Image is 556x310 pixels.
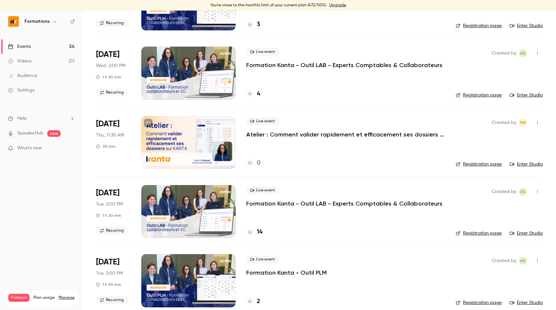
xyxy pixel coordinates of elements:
a: Upgrade [329,3,346,8]
span: Plan usage [33,295,55,300]
span: AC [520,188,526,196]
span: Created by [492,119,516,127]
span: Thu, 11:30 AM [96,132,124,138]
a: Enter Studio [510,161,543,168]
span: [DATE] [96,257,119,267]
span: Created by [492,49,516,57]
span: new [47,130,61,137]
a: Enter Studio [510,299,543,306]
div: Oct 28 Tue, 2:00 PM (Europe/Paris) [96,254,131,307]
div: Oct 28 Tue, 2:00 PM (Europe/Paris) [96,185,131,238]
span: What's new [17,145,42,152]
a: Enter Studio [510,230,543,237]
div: 1 h 30 min [96,74,121,80]
span: MR [520,119,526,127]
a: 2 [246,297,260,306]
iframe: Noticeable Trigger [67,145,75,151]
h4: 4 [257,90,260,98]
span: Recurring [96,19,128,27]
h4: 2 [257,297,260,306]
h4: 14 [257,228,262,237]
a: 0 [246,159,260,168]
span: Recurring [96,89,128,97]
span: Tue, 2:00 PM [96,270,123,277]
h4: 3 [257,20,260,29]
span: Live event [246,117,279,125]
div: Events [8,43,31,50]
a: Atelier : Comment valider rapidement et efficacement ses dossiers sur [PERSON_NAME] [246,131,445,138]
span: Marion Roquet [519,119,527,127]
li: help-dropdown-opener [8,115,75,122]
h6: Formations [24,18,50,25]
h4: 0 [257,159,260,168]
img: Formations [8,16,19,27]
span: AC [520,257,526,265]
div: 30 min [96,144,116,149]
span: Recurring [96,296,128,304]
a: Formation Kanta - Outil PLM [246,269,327,277]
a: Registration page [456,22,502,29]
a: Manage [59,295,74,300]
a: 14 [246,228,262,237]
span: Premium [8,294,29,302]
div: Oct 22 Wed, 2:00 PM (Europe/Paris) [96,47,131,99]
a: Registration page [456,299,502,306]
span: Anaïs Cachelou [519,49,527,57]
span: Anaïs Cachelou [519,257,527,265]
span: Anaïs Cachelou [519,188,527,196]
a: SpeakerHub [17,130,43,137]
a: Formation Kanta - Outil LAB - Experts Comptables & Collaborateurs [246,61,442,69]
span: Live event [246,255,279,263]
a: Enter Studio [510,92,543,98]
span: Recurring [96,227,128,235]
div: Audience [8,72,37,79]
div: Settings [8,87,34,94]
div: 1 h 30 min [96,213,121,218]
a: Registration page [456,230,502,237]
span: Help [17,115,27,122]
a: 4 [246,90,260,98]
a: 3 [246,20,260,29]
div: Oct 23 Thu, 11:30 AM (Europe/Paris) [96,116,131,169]
span: Tue, 2:00 PM [96,201,123,208]
span: Live event [246,186,279,194]
span: [DATE] [96,49,119,60]
span: [DATE] [96,188,119,198]
span: Created by [492,257,516,265]
span: Created by [492,188,516,196]
div: Videos [8,58,31,64]
span: Live event [246,48,279,56]
span: AC [520,49,526,57]
div: 1 h 30 min [96,282,121,287]
a: Enter Studio [510,22,543,29]
span: Wed, 2:00 PM [96,62,125,69]
a: Registration page [456,92,502,98]
a: Formation Kanta - Outil LAB - Experts Comptables & Collaborateurs [246,200,442,208]
span: [DATE] [96,119,119,129]
a: Registration page [456,161,502,168]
